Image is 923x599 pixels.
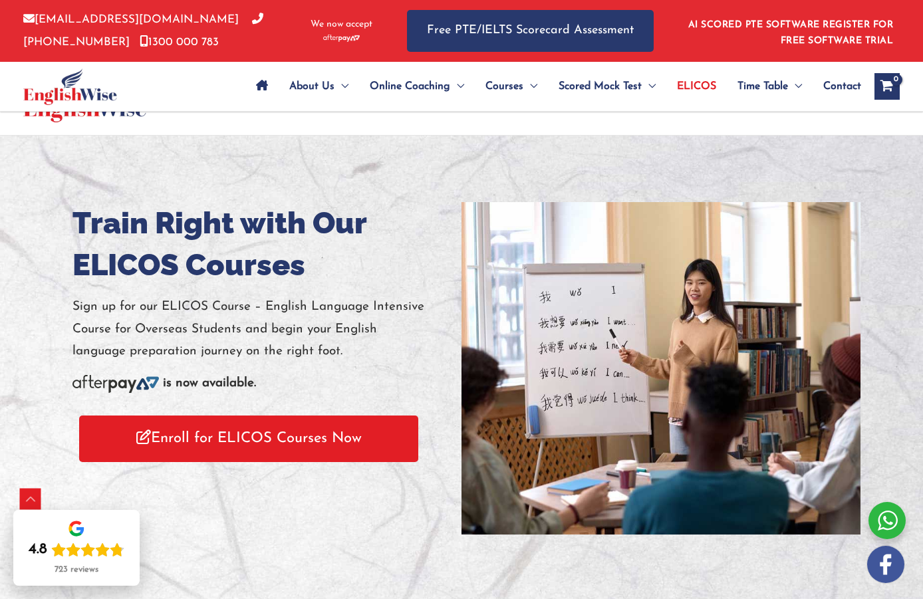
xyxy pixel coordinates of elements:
[72,202,452,286] h1: Train Right with Our ELICOS Courses
[29,540,124,559] div: Rating: 4.8 out of 5
[72,296,452,362] p: Sign up for our ELICOS Course – English Language Intensive Course for Overseas Students and begin...
[737,63,788,110] span: Time Table
[311,18,372,31] span: We now accept
[23,14,239,25] a: [EMAIL_ADDRESS][DOMAIN_NAME]
[688,20,894,46] a: AI SCORED PTE SOFTWARE REGISTER FOR FREE SOFTWARE TRIAL
[279,63,359,110] a: About UsMenu Toggle
[55,564,98,575] div: 723 reviews
[874,73,900,100] a: View Shopping Cart, empty
[677,63,716,110] span: ELICOS
[334,63,348,110] span: Menu Toggle
[72,375,159,393] img: Afterpay-Logo
[485,63,523,110] span: Courses
[523,63,537,110] span: Menu Toggle
[359,63,475,110] a: Online CoachingMenu Toggle
[813,63,861,110] a: Contact
[727,63,813,110] a: Time TableMenu Toggle
[289,63,334,110] span: About Us
[680,9,900,53] aside: Header Widget 1
[450,63,464,110] span: Menu Toggle
[666,63,727,110] a: ELICOS
[475,63,548,110] a: CoursesMenu Toggle
[559,63,642,110] span: Scored Mock Test
[323,35,360,42] img: Afterpay-Logo
[823,63,861,110] span: Contact
[29,540,47,559] div: 4.8
[867,546,904,583] img: white-facebook.png
[140,37,219,48] a: 1300 000 783
[163,377,256,390] b: is now available.
[370,63,450,110] span: Online Coaching
[23,68,117,105] img: cropped-ew-logo
[407,10,654,52] a: Free PTE/IELTS Scorecard Assessment
[79,416,418,461] a: Enroll for ELICOS Courses Now
[788,63,802,110] span: Menu Toggle
[548,63,666,110] a: Scored Mock TestMenu Toggle
[642,63,656,110] span: Menu Toggle
[23,14,263,47] a: [PHONE_NUMBER]
[245,63,861,110] nav: Site Navigation: Main Menu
